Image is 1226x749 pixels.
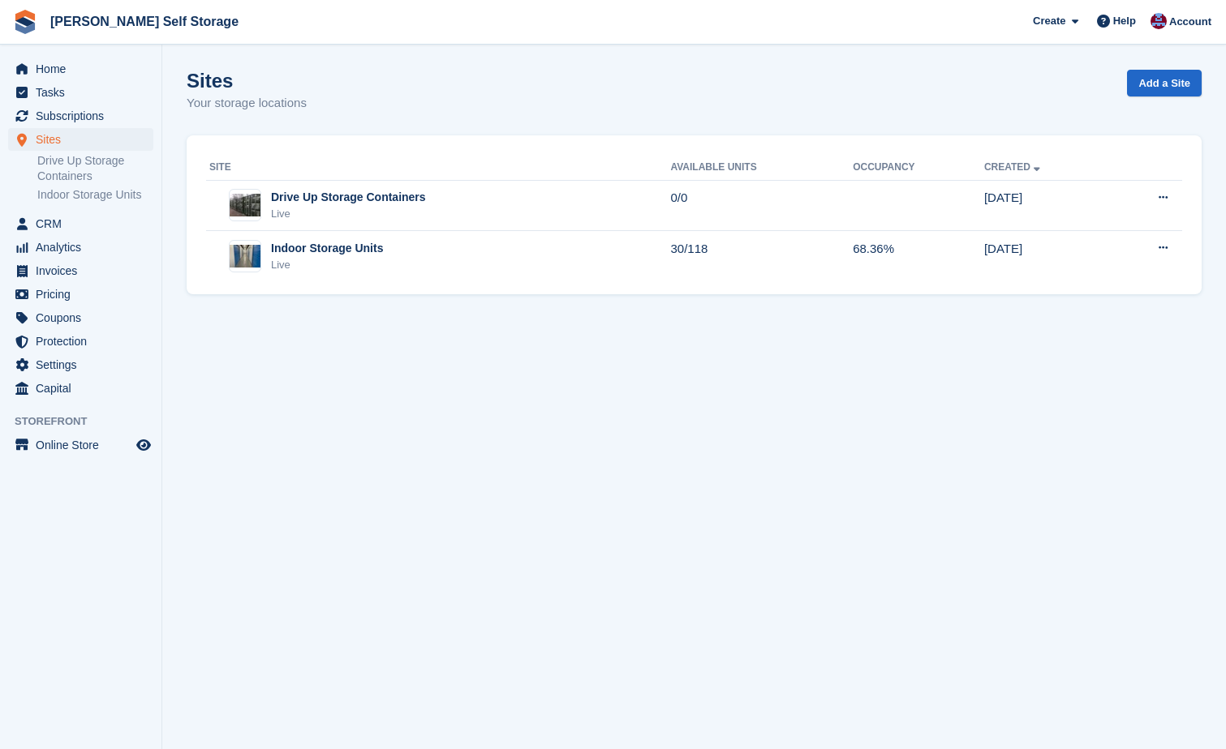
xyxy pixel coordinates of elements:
[670,155,853,181] th: Available Units
[36,105,133,127] span: Subscriptions
[8,283,153,306] a: menu
[853,155,984,181] th: Occupancy
[8,105,153,127] a: menu
[670,231,853,281] td: 30/118
[36,128,133,151] span: Sites
[37,153,153,184] a: Drive Up Storage Containers
[8,236,153,259] a: menu
[984,161,1043,173] a: Created
[44,8,245,35] a: [PERSON_NAME] Self Storage
[984,231,1110,281] td: [DATE]
[36,81,133,104] span: Tasks
[8,81,153,104] a: menu
[8,330,153,353] a: menu
[1151,13,1167,29] img: Tracy Bailey
[36,283,133,306] span: Pricing
[271,189,426,206] div: Drive Up Storage Containers
[8,306,153,329] a: menu
[36,306,133,329] span: Coupons
[37,187,153,203] a: Indoor Storage Units
[206,155,670,181] th: Site
[853,231,984,281] td: 68.36%
[8,259,153,282] a: menu
[13,10,37,34] img: stora-icon-8386f47178a22dfd0bd8f6a31ec36ba5ce8667c1dd55bd0f319d3a0aa187defe.svg
[230,245,260,268] img: Image of Indoor Storage Units site
[36,212,133,235] span: CRM
[984,180,1110,231] td: [DATE]
[36,330,133,353] span: Protection
[36,58,133,80] span: Home
[271,257,383,273] div: Live
[271,240,383,257] div: Indoor Storage Units
[8,377,153,400] a: menu
[134,435,153,455] a: Preview store
[8,353,153,376] a: menu
[8,434,153,456] a: menu
[1169,14,1211,30] span: Account
[230,194,260,217] img: Image of Drive Up Storage Containers site
[36,434,133,456] span: Online Store
[8,58,153,80] a: menu
[670,180,853,231] td: 0/0
[1033,13,1065,29] span: Create
[8,212,153,235] a: menu
[271,206,426,222] div: Live
[1127,70,1202,96] a: Add a Site
[1113,13,1136,29] span: Help
[36,236,133,259] span: Analytics
[36,259,133,282] span: Invoices
[36,353,133,376] span: Settings
[8,128,153,151] a: menu
[36,377,133,400] span: Capital
[187,94,307,113] p: Your storage locations
[187,70,307,92] h1: Sites
[15,413,161,430] span: Storefront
